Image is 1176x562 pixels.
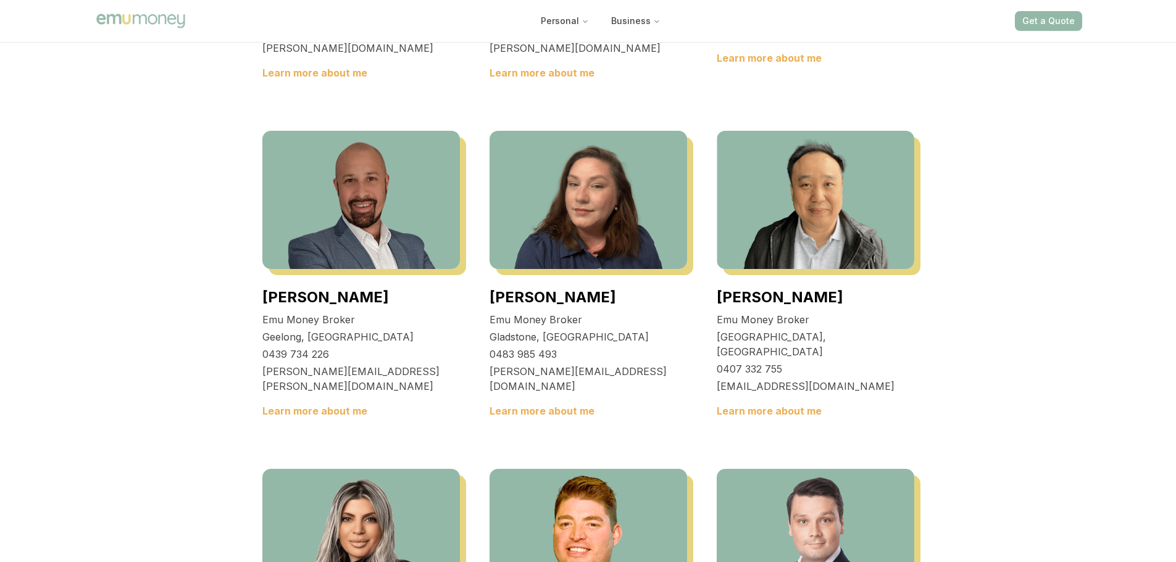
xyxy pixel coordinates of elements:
[262,405,367,417] a: Learn more about me
[717,288,843,306] a: [PERSON_NAME]
[490,405,594,417] a: Learn more about me
[717,131,914,269] img: Eujin Ooi, Emu Money Broker
[262,329,460,344] p: Geelong, [GEOGRAPHIC_DATA]
[1015,11,1082,31] button: Get a Quote
[717,329,914,359] p: [GEOGRAPHIC_DATA], [GEOGRAPHIC_DATA]
[262,347,460,362] p: 0439 734 226
[601,10,670,32] button: Business
[717,362,914,376] p: 0407 332 755
[490,288,616,306] a: [PERSON_NAME]
[717,379,914,394] p: [EMAIL_ADDRESS][DOMAIN_NAME]
[717,405,822,417] a: Learn more about me
[717,52,822,64] a: Learn more about me
[490,67,594,79] a: Learn more about me
[262,131,460,269] img: Brad Hearns, Emu Money Broker
[490,347,687,362] p: 0483 985 493
[717,312,914,327] p: Emu Money Broker
[490,329,687,344] p: Gladstone, [GEOGRAPHIC_DATA]
[490,364,687,394] p: [PERSON_NAME][EMAIL_ADDRESS][DOMAIN_NAME]
[94,12,187,30] img: Emu Money
[531,10,599,32] button: Personal
[490,131,687,269] img: Erin Shield, Emu Money Broker
[262,312,460,327] p: Emu Money Broker
[490,312,687,327] p: Emu Money Broker
[262,288,389,306] a: [PERSON_NAME]
[262,67,367,79] a: Learn more about me
[262,364,460,394] p: [PERSON_NAME][EMAIL_ADDRESS][PERSON_NAME][DOMAIN_NAME]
